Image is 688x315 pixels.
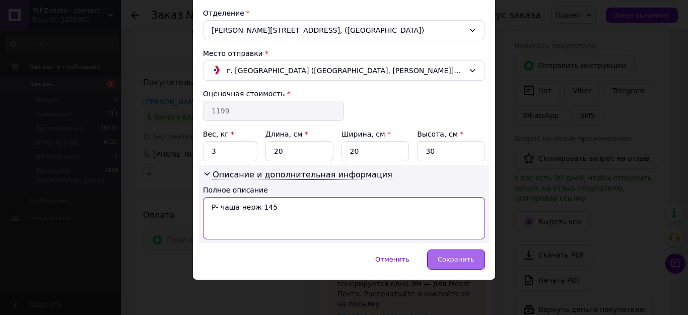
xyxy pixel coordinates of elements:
[203,130,234,138] label: Вес, кг
[203,186,268,194] label: Полное описание
[203,20,485,40] div: [PERSON_NAME][STREET_ADDRESS], ([GEOGRAPHIC_DATA])
[417,130,463,138] label: Высота, см
[227,65,464,76] span: г. [GEOGRAPHIC_DATA] ([GEOGRAPHIC_DATA], [PERSON_NAME][GEOGRAPHIC_DATA].); №1: [STREET_ADDRESS][P...
[203,90,285,98] label: Оценочная стоимость
[203,48,485,58] div: Место отправки
[265,130,308,138] label: Длина, см
[341,130,391,138] label: Ширина, см
[438,256,474,263] span: Сохранить
[375,256,409,263] span: Отменить
[213,170,392,180] span: Описание и дополнительная информация
[203,197,485,239] textarea: Р- чаша нерж 145
[203,8,485,18] div: Отделение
